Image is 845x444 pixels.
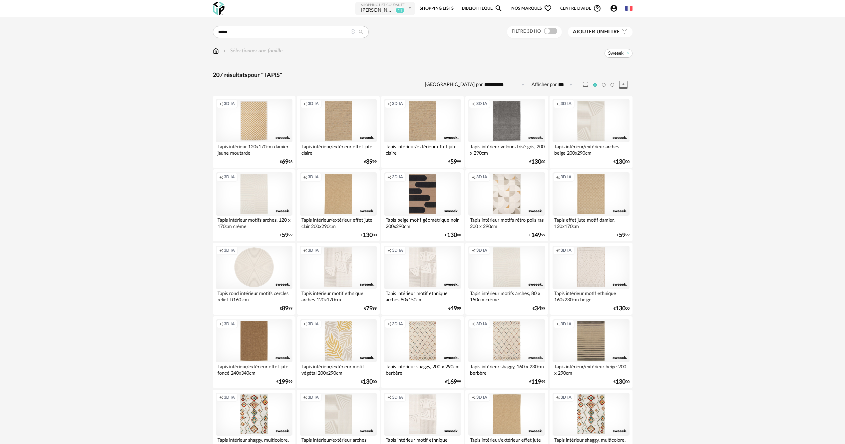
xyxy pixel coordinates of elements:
[224,248,235,253] span: 3D IA
[531,160,541,164] span: 130
[219,248,223,253] span: Creation icon
[472,321,476,327] span: Creation icon
[472,101,476,106] span: Creation icon
[450,160,457,164] span: 59
[387,101,391,106] span: Creation icon
[512,29,541,34] span: Filtre 3D HQ
[476,174,487,180] span: 3D IA
[216,216,292,229] div: Tapis intérieur motifs arches, 120 x 170cm crème
[553,142,629,156] div: Tapis intérieur/extérieur arches beige 200x290cm
[535,306,541,311] span: 34
[216,362,292,376] div: Tapis intérieur/extérieur effet jute foncé 240x340cm
[472,174,476,180] span: Creation icon
[476,248,487,253] span: 3D IA
[448,160,461,164] div: € 99
[556,395,560,400] span: Creation icon
[361,233,377,238] div: € 00
[573,29,620,35] span: filtre
[556,321,560,327] span: Creation icon
[608,50,624,56] span: Sweeek
[447,233,457,238] span: 130
[387,174,391,180] span: Creation icon
[303,248,307,253] span: Creation icon
[282,233,288,238] span: 59
[445,380,461,384] div: € 99
[465,96,548,168] a: Creation icon 3D IA Tapis intérieur velours frisé gris, 200 x 290cm €13000
[448,306,461,311] div: € 99
[219,321,223,327] span: Creation icon
[308,321,319,327] span: 3D IA
[361,7,394,14] div: NATHAN 03
[361,3,406,7] div: Shopping List courante
[450,306,457,311] span: 49
[568,27,633,37] button: Ajouter unfiltre Filter icon
[219,395,223,400] span: Creation icon
[561,101,572,106] span: 3D IA
[420,1,454,16] a: Shopping Lists
[472,395,476,400] span: Creation icon
[610,4,621,12] span: Account Circle icon
[395,7,405,13] sup: 11
[447,380,457,384] span: 169
[366,160,373,164] span: 89
[476,101,487,106] span: 3D IA
[297,243,379,315] a: Creation icon 3D IA Tapis intérieur motif ethnique arches 120x170cm €7999
[297,169,379,241] a: Creation icon 3D IA Tapis intérieur/extérieur effet jute clair 200x290cm €13000
[387,395,391,400] span: Creation icon
[561,248,572,253] span: 3D IA
[384,289,461,302] div: Tapis intérieur motif ethnique arches 80x150cm
[462,1,503,16] a: BibliothèqueMagnify icon
[468,289,545,302] div: Tapis intérieur motifs arches, 80 x 150cm crème
[222,47,227,55] img: svg+xml;base64,PHN2ZyB3aWR0aD0iMTYiIGhlaWdodD0iMTYiIHZpZXdCb3g9IjAgMCAxNiAxNiIgZmlsbD0ibm9uZSIgeG...
[213,72,633,79] div: 207 résultats
[361,380,377,384] div: € 00
[531,380,541,384] span: 119
[529,380,545,384] div: € 99
[387,321,391,327] span: Creation icon
[219,101,223,106] span: Creation icon
[297,96,379,168] a: Creation icon 3D IA Tapis intérieur/extérieur effet jute claire €8999
[392,321,403,327] span: 3D IA
[387,248,391,253] span: Creation icon
[213,96,295,168] a: Creation icon 3D IA Tapis intérieur 120x170cm damier jaune moutarde €6998
[468,142,545,156] div: Tapis intérieur velours frisé gris, 200 x 290cm
[529,233,545,238] div: € 99
[553,216,629,229] div: Tapis effet jute motif damier, 120x170cm
[363,380,373,384] span: 130
[616,380,626,384] span: 130
[303,101,307,106] span: Creation icon
[216,289,292,302] div: Tapis rond intérieur motifs cercles relief D160 cm
[553,362,629,376] div: Tapis intérieur/extérieur beige 200 x 290cm
[445,233,461,238] div: € 00
[282,306,288,311] span: 89
[561,174,572,180] span: 3D IA
[465,316,548,388] a: Creation icon 3D IA Tapis intérieur shaggy, 160 x 230cm berbère €11999
[614,160,630,164] div: € 00
[476,395,487,400] span: 3D IA
[224,395,235,400] span: 3D IA
[381,243,464,315] a: Creation icon 3D IA Tapis intérieur motif ethnique arches 80x150cm €4999
[280,233,292,238] div: € 99
[560,4,601,12] span: Centre d'aideHelp Circle Outline icon
[303,321,307,327] span: Creation icon
[213,47,219,55] img: svg+xml;base64,PHN2ZyB3aWR0aD0iMTYiIGhlaWdodD0iMTciIHZpZXdCb3g9IjAgMCAxNiAxNyIgZmlsbD0ibm9uZSIgeG...
[573,29,604,34] span: Ajouter un
[553,289,629,302] div: Tapis intérieur motif ethnique 160x230cm beige
[550,243,632,315] a: Creation icon 3D IA Tapis intérieur motif ethnique 160x230cm beige €13000
[213,169,295,241] a: Creation icon 3D IA Tapis intérieur motifs arches, 120 x 170cm crème €5999
[556,174,560,180] span: Creation icon
[619,233,626,238] span: 59
[392,248,403,253] span: 3D IA
[366,306,373,311] span: 79
[224,174,235,180] span: 3D IA
[363,233,373,238] span: 130
[308,248,319,253] span: 3D IA
[620,29,628,35] span: Filter icon
[224,321,235,327] span: 3D IA
[550,316,632,388] a: Creation icon 3D IA Tapis intérieur/extérieur beige 200 x 290cm €13000
[533,306,545,311] div: € 99
[213,243,295,315] a: Creation icon 3D IA Tapis rond intérieur motifs cercles relief D160 cm €8999
[593,4,601,12] span: Help Circle Outline icon
[247,72,282,78] span: pour "TAPIS"
[280,160,292,164] div: € 98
